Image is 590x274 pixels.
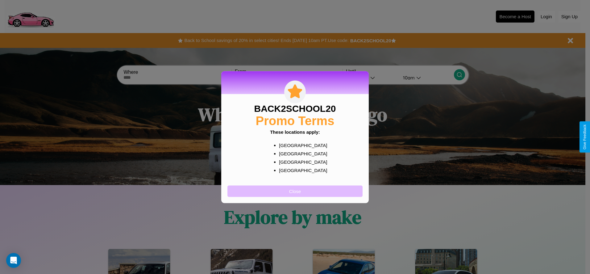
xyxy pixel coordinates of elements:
div: Open Intercom Messenger [6,253,21,268]
h3: BACK2SCHOOL20 [254,103,336,114]
p: [GEOGRAPHIC_DATA] [279,141,323,149]
b: These locations apply: [270,129,320,134]
p: [GEOGRAPHIC_DATA] [279,166,323,174]
h2: Promo Terms [256,114,334,128]
div: Give Feedback [583,124,587,150]
button: Close [227,185,363,197]
p: [GEOGRAPHIC_DATA] [279,149,323,158]
p: [GEOGRAPHIC_DATA] [279,158,323,166]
